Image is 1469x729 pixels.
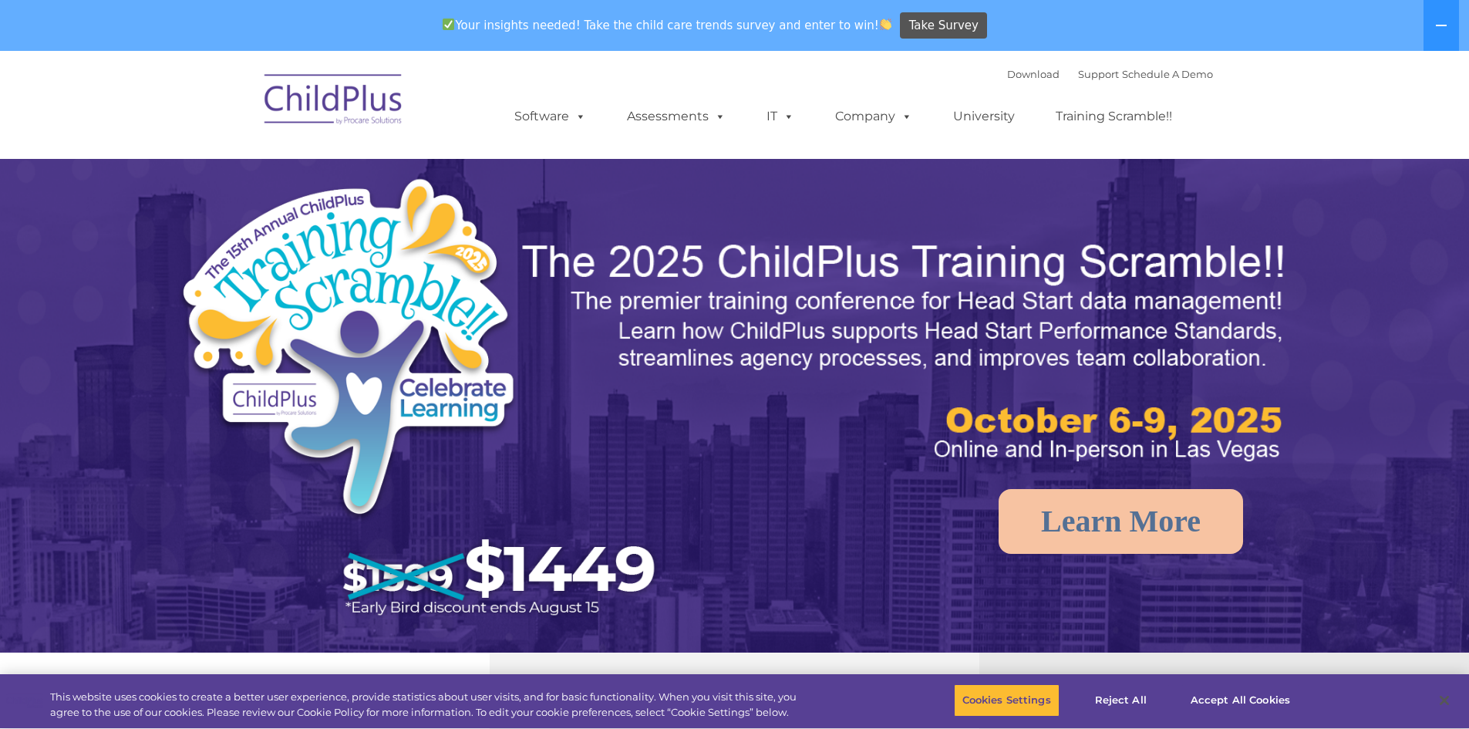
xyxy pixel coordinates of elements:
a: Download [1007,68,1060,80]
span: Last name [214,102,261,113]
a: Company [820,101,928,132]
a: University [938,101,1030,132]
span: Take Survey [909,12,979,39]
div: This website uses cookies to create a better user experience, provide statistics about user visit... [50,690,808,720]
button: Close [1427,683,1461,717]
a: Schedule A Demo [1122,68,1213,80]
a: Software [499,101,601,132]
font: | [1007,68,1213,80]
button: Cookies Settings [954,684,1060,717]
a: Learn More [999,489,1243,554]
img: 👏 [880,19,891,30]
a: IT [751,101,810,132]
span: Phone number [214,165,280,177]
img: ✅ [443,19,454,30]
img: ChildPlus by Procare Solutions [257,63,411,140]
span: Your insights needed! Take the child care trends survey and enter to win! [436,10,898,40]
a: Assessments [612,101,741,132]
a: Take Survey [900,12,987,39]
a: Support [1078,68,1119,80]
button: Reject All [1073,684,1169,717]
button: Accept All Cookies [1182,684,1299,717]
a: Training Scramble!! [1040,101,1188,132]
